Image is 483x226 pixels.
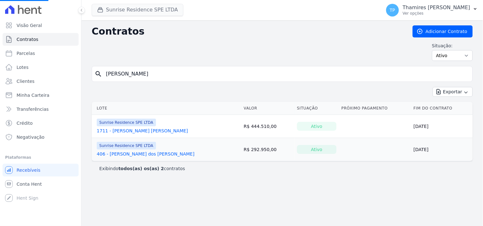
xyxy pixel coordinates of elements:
[3,178,79,190] a: Conta Hent
[102,68,470,80] input: Buscar por nome do lote
[118,166,164,171] b: todos(as) os(as) 2
[3,131,79,143] a: Negativação
[17,50,35,56] span: Parcelas
[92,4,183,16] button: Sunrise Residence SPE LTDA
[3,47,79,60] a: Parcelas
[413,25,473,37] a: Adicionar Contrato
[17,92,49,98] span: Minha Carteira
[411,115,473,138] td: [DATE]
[17,134,45,140] span: Negativação
[390,8,395,12] span: TP
[97,151,195,157] a: 406 - [PERSON_NAME] dos [PERSON_NAME]
[5,154,76,161] div: Plataformas
[241,115,295,138] td: R$ 444.510,00
[433,87,473,97] button: Exportar
[99,165,185,172] p: Exibindo contratos
[3,89,79,102] a: Minha Carteira
[3,75,79,88] a: Clientes
[297,145,337,154] div: Ativo
[17,22,42,29] span: Visão Geral
[403,11,470,16] p: Ver opções
[17,167,40,173] span: Recebíveis
[381,1,483,19] button: TP Thamires [PERSON_NAME] Ver opções
[97,142,156,150] span: Sunrise Residence SPE LTDA
[241,138,295,161] td: R$ 292.950,00
[17,106,49,112] span: Transferências
[95,70,102,78] i: search
[411,138,473,161] td: [DATE]
[92,102,241,115] th: Lote
[339,102,411,115] th: Próximo Pagamento
[3,164,79,176] a: Recebíveis
[17,36,38,43] span: Contratos
[3,33,79,46] a: Contratos
[17,181,42,187] span: Conta Hent
[411,102,473,115] th: Fim do Contrato
[17,64,29,70] span: Lotes
[97,128,188,134] a: 1711 - [PERSON_NAME] [PERSON_NAME]
[3,19,79,32] a: Visão Geral
[92,26,402,37] h2: Contratos
[17,120,33,126] span: Crédito
[17,78,34,84] span: Clientes
[3,103,79,116] a: Transferências
[297,122,337,131] div: Ativo
[97,119,156,126] span: Sunrise Residence SPE LTDA
[295,102,339,115] th: Situação
[432,43,473,49] label: Situação:
[3,117,79,130] a: Crédito
[3,61,79,74] a: Lotes
[403,4,470,11] p: Thamires [PERSON_NAME]
[241,102,295,115] th: Valor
